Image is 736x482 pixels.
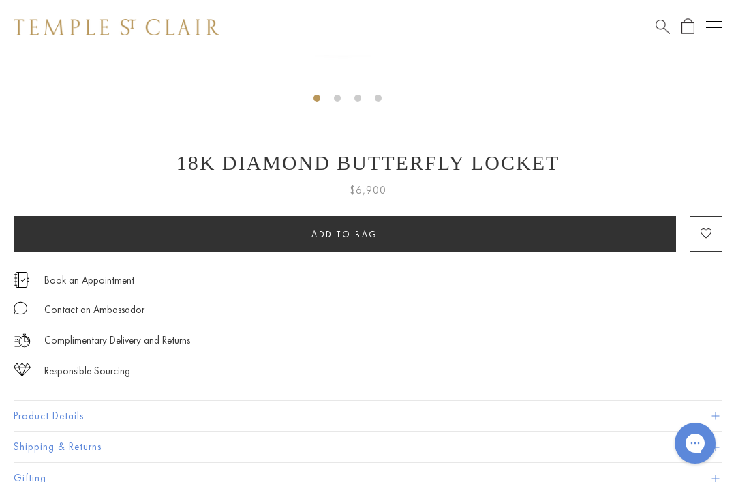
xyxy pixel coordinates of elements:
[706,19,722,35] button: Open navigation
[14,301,27,315] img: MessageIcon-01_2.svg
[44,273,134,288] a: Book an Appointment
[14,432,722,462] button: Shipping & Returns
[44,332,190,349] p: Complimentary Delivery and Returns
[14,19,219,35] img: Temple St. Clair
[14,151,722,175] h1: 18K Diamond Butterfly Locket
[14,332,31,349] img: icon_delivery.svg
[350,181,386,199] span: $6,900
[656,18,670,35] a: Search
[311,228,378,240] span: Add to bag
[14,216,676,252] button: Add to bag
[44,301,144,318] div: Contact an Ambassador
[14,363,31,376] img: icon_sourcing.svg
[681,18,694,35] a: Open Shopping Bag
[14,272,30,288] img: icon_appointment.svg
[14,401,722,432] button: Product Details
[668,418,722,468] iframe: Gorgias live chat messenger
[44,363,130,380] div: Responsible Sourcing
